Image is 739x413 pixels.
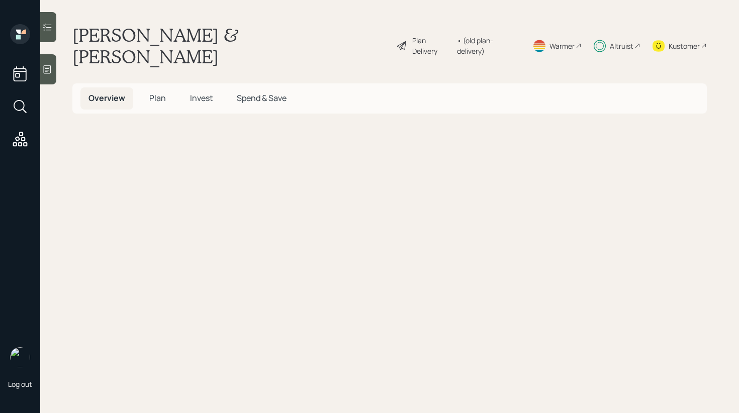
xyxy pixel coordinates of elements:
[549,41,575,51] div: Warmer
[8,379,32,389] div: Log out
[10,347,30,367] img: retirable_logo.png
[149,92,166,104] span: Plan
[72,24,388,67] h1: [PERSON_NAME] & [PERSON_NAME]
[412,35,452,56] div: Plan Delivery
[610,41,633,51] div: Altruist
[88,92,125,104] span: Overview
[457,35,520,56] div: • (old plan-delivery)
[237,92,287,104] span: Spend & Save
[669,41,700,51] div: Kustomer
[190,92,213,104] span: Invest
